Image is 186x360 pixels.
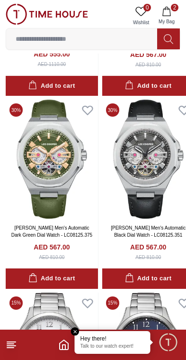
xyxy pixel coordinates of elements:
[9,103,23,117] span: 30 %
[129,4,153,28] a: 0Wishlist
[71,327,80,336] em: Close tooltip
[80,343,145,350] p: Talk to our watch expert!
[6,100,98,219] img: LEE COOPER Men's Automatic Dark Green Dial Watch - LC08125.375
[135,254,161,261] div: AED 810.00
[28,273,75,284] div: Add to cart
[106,296,119,310] span: 15 %
[143,4,151,11] span: 0
[6,4,88,25] img: ...
[58,339,70,351] a: Home
[28,81,75,92] div: Add to cart
[129,19,153,26] span: Wishlist
[6,76,98,96] button: Add to cart
[106,103,119,117] span: 30 %
[39,254,64,261] div: AED 810.00
[158,332,179,353] div: Chat Widget
[130,242,166,252] h4: AED 567.00
[155,18,178,25] span: My Bag
[135,61,161,68] div: AED 810.00
[34,242,70,252] h4: AED 567.00
[153,4,180,28] button: 2My Bag
[6,268,98,289] button: Add to cart
[80,335,145,342] div: Hey there!
[125,273,171,284] div: Add to cart
[38,61,66,68] div: AED 1110.00
[171,4,178,11] span: 2
[11,225,92,238] a: [PERSON_NAME] Men's Automatic Dark Green Dial Watch - LC08125.375
[125,81,171,92] div: Add to cart
[130,50,166,59] h4: AED 567.00
[34,49,70,59] h4: AED 555.00
[111,225,186,238] a: [PERSON_NAME] Men's Automatic Black Dial Watch - LC08125.351
[9,296,23,310] span: 15 %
